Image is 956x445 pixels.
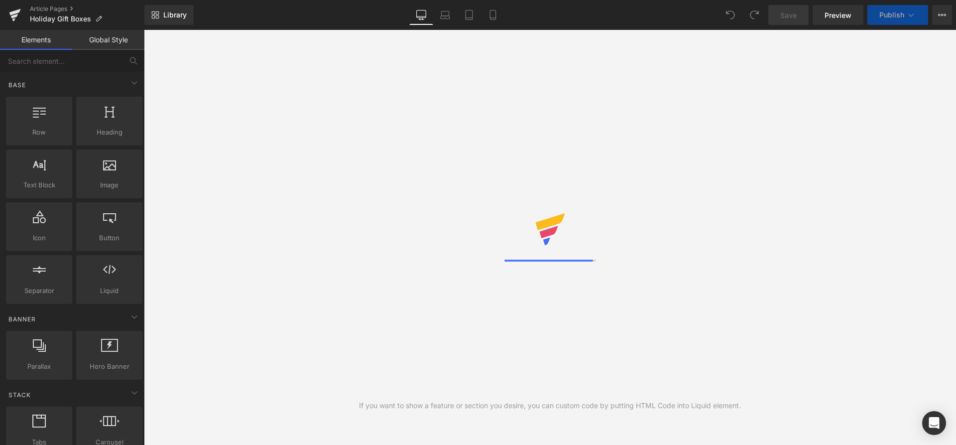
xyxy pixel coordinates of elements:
span: Row [9,127,69,138]
a: Tablet [457,5,481,25]
span: Base [7,80,27,90]
span: Holiday Gift Boxes [30,15,91,23]
button: Publish [867,5,928,25]
span: Save [780,10,797,20]
a: Mobile [481,5,505,25]
div: If you want to show a feature or section you desire, you can custom code by putting HTML Code int... [359,400,741,411]
div: Open Intercom Messenger [922,411,946,435]
span: Hero Banner [79,361,139,372]
a: Desktop [409,5,433,25]
span: Stack [7,390,32,400]
span: Button [79,233,139,243]
span: Preview [825,10,851,20]
span: Banner [7,314,37,324]
button: Redo [744,5,764,25]
span: Liquid [79,286,139,296]
span: Heading [79,127,139,138]
button: More [932,5,952,25]
span: Publish [879,11,904,19]
a: Preview [813,5,863,25]
span: Text Block [9,180,69,190]
span: Image [79,180,139,190]
span: Icon [9,233,69,243]
a: Laptop [433,5,457,25]
a: New Library [144,5,194,25]
a: Article Pages [30,5,144,13]
span: Parallax [9,361,69,372]
button: Undo [720,5,740,25]
span: Separator [9,286,69,296]
a: Global Style [72,30,144,50]
span: Library [163,10,187,19]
